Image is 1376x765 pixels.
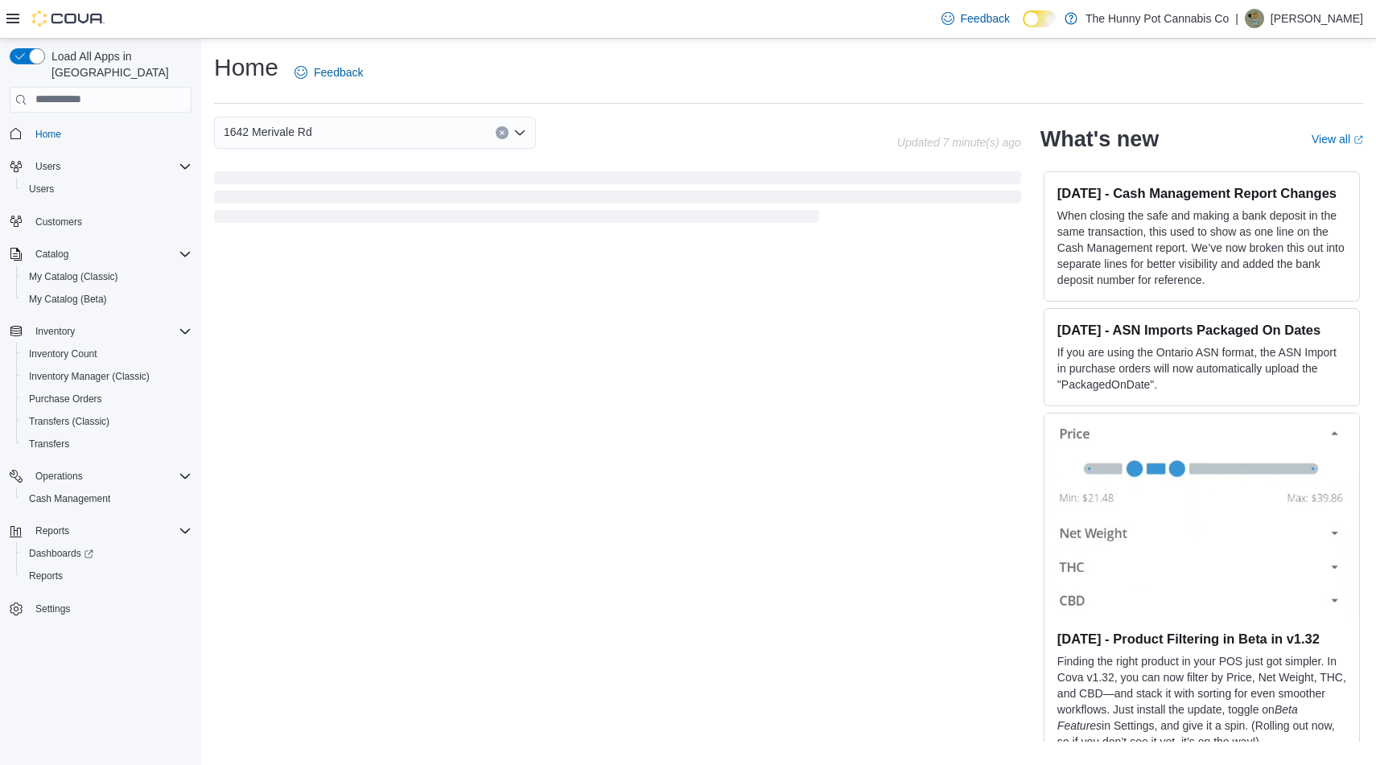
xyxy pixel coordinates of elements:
span: Feedback [961,10,1010,27]
button: Operations [3,465,198,487]
h2: What's new [1040,126,1159,152]
span: Home [35,128,61,141]
span: Reports [23,566,192,586]
span: Purchase Orders [23,389,192,409]
button: Inventory [29,322,81,341]
a: View allExternal link [1312,133,1363,146]
span: Transfers [23,434,192,454]
a: Home [29,125,68,144]
button: My Catalog (Classic) [16,265,198,288]
p: Finding the right product in your POS just got simpler. In Cova v1.32, you can now filter by Pric... [1057,653,1346,750]
button: Users [3,155,198,178]
button: Reports [16,565,198,587]
button: Clear input [496,126,509,139]
a: Feedback [288,56,369,88]
a: Cash Management [23,489,117,508]
div: Rehan Bhatti [1245,9,1264,28]
span: Inventory [35,325,75,338]
span: Feedback [314,64,363,80]
h3: [DATE] - ASN Imports Packaged On Dates [1057,322,1346,338]
img: Cova [32,10,105,27]
span: Load All Apps in [GEOGRAPHIC_DATA] [45,48,192,80]
nav: Complex example [10,116,192,663]
a: My Catalog (Beta) [23,290,113,309]
span: Dark Mode [1023,27,1024,28]
a: Dashboards [16,542,198,565]
span: Settings [29,598,192,619]
span: Operations [35,470,83,483]
h3: [DATE] - Cash Management Report Changes [1057,185,1346,201]
span: Purchase Orders [29,393,102,405]
button: Transfers (Classic) [16,410,198,433]
button: Inventory Count [16,343,198,365]
button: Catalog [3,243,198,265]
svg: External link [1353,135,1363,145]
button: Reports [3,520,198,542]
button: Cash Management [16,487,198,510]
p: | [1235,9,1238,28]
span: My Catalog (Classic) [23,267,192,286]
a: Settings [29,599,76,619]
a: My Catalog (Classic) [23,267,125,286]
span: Users [29,157,192,176]
span: Transfers (Classic) [23,412,192,431]
button: Reports [29,521,76,541]
em: Beta Features [1057,703,1298,732]
span: Reports [29,570,63,582]
span: Inventory Count [29,348,97,360]
a: Users [23,179,60,199]
button: Operations [29,467,89,486]
button: Inventory Manager (Classic) [16,365,198,388]
button: Users [16,178,198,200]
button: Catalog [29,245,75,264]
button: Transfers [16,433,198,455]
span: Reports [35,524,69,537]
span: Dashboards [29,547,93,560]
a: Transfers [23,434,76,454]
span: Customers [29,212,192,232]
button: Home [3,122,198,146]
span: Reports [29,521,192,541]
span: Inventory Count [23,344,192,364]
span: Dashboards [23,544,192,563]
a: Customers [29,212,89,232]
span: Users [35,160,60,173]
span: Inventory Manager (Classic) [29,370,150,383]
button: Purchase Orders [16,388,198,410]
p: The Hunny Pot Cannabis Co [1086,9,1229,28]
span: Transfers (Classic) [29,415,109,428]
span: Loading [214,175,1021,226]
button: My Catalog (Beta) [16,288,198,311]
button: Customers [3,210,198,233]
a: Dashboards [23,544,100,563]
span: Catalog [29,245,192,264]
span: Catalog [35,248,68,261]
p: [PERSON_NAME] [1271,9,1363,28]
span: Operations [29,467,192,486]
span: Home [29,124,192,144]
span: Settings [35,603,70,615]
button: Open list of options [513,126,526,139]
h1: Home [214,51,278,84]
span: My Catalog (Beta) [29,293,107,306]
a: Transfers (Classic) [23,412,116,431]
span: Cash Management [29,492,110,505]
button: Settings [3,597,198,620]
p: Updated 7 minute(s) ago [897,136,1021,149]
span: Customers [35,216,82,228]
a: Inventory Manager (Classic) [23,367,156,386]
button: Users [29,157,67,176]
span: Users [29,183,54,195]
p: If you are using the Ontario ASN format, the ASN Import in purchase orders will now automatically... [1057,344,1346,393]
a: Inventory Count [23,344,104,364]
a: Feedback [935,2,1016,35]
span: My Catalog (Beta) [23,290,192,309]
h3: [DATE] - Product Filtering in Beta in v1.32 [1057,631,1346,647]
p: When closing the safe and making a bank deposit in the same transaction, this used to show as one... [1057,208,1346,288]
button: Inventory [3,320,198,343]
span: 1642 Merivale Rd [224,122,312,142]
a: Reports [23,566,69,586]
span: Transfers [29,438,69,450]
span: Users [23,179,192,199]
span: Inventory Manager (Classic) [23,367,192,386]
